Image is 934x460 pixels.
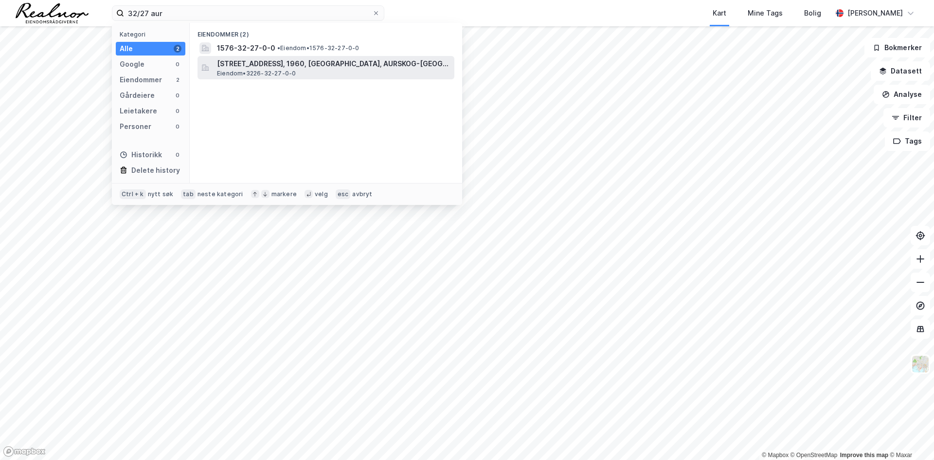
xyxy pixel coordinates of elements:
span: 1576-32-27-0-0 [217,42,275,54]
div: 0 [174,123,181,130]
div: Kart [713,7,726,19]
div: esc [336,189,351,199]
div: 0 [174,107,181,115]
span: [STREET_ADDRESS], 1960, [GEOGRAPHIC_DATA], AURSKOG-[GEOGRAPHIC_DATA] [217,58,450,70]
div: 2 [174,45,181,53]
div: Historikk [120,149,162,161]
a: Improve this map [840,452,888,459]
div: Ctrl + k [120,189,146,199]
button: Bokmerker [864,38,930,57]
button: Analyse [874,85,930,104]
div: Eiendommer (2) [190,23,462,40]
span: • [277,44,280,52]
div: 2 [174,76,181,84]
a: Mapbox homepage [3,446,46,457]
div: Gårdeiere [120,90,155,101]
img: realnor-logo.934646d98de889bb5806.png [16,3,89,23]
img: Z [911,355,930,373]
div: velg [315,190,328,198]
div: 0 [174,60,181,68]
input: Søk på adresse, matrikkel, gårdeiere, leietakere eller personer [124,6,372,20]
div: Kontrollprogram for chat [885,413,934,460]
div: Delete history [131,165,180,176]
span: Eiendom • 3226-32-27-0-0 [217,70,296,77]
span: Eiendom • 1576-32-27-0-0 [277,44,359,52]
div: tab [181,189,196,199]
div: [PERSON_NAME] [847,7,903,19]
div: 0 [174,151,181,159]
button: Filter [883,108,930,128]
div: avbryt [352,190,372,198]
div: Mine Tags [748,7,783,19]
div: Personer [120,121,151,132]
a: OpenStreetMap [790,452,838,459]
button: Datasett [871,61,930,81]
div: Bolig [804,7,821,19]
div: 0 [174,92,181,99]
div: nytt søk [148,190,174,198]
a: Mapbox [762,452,789,459]
div: Alle [120,43,133,55]
div: markere [271,190,297,198]
div: Eiendommer [120,74,162,86]
div: Kategori [120,31,185,38]
div: neste kategori [198,190,243,198]
button: Tags [885,131,930,151]
div: Leietakere [120,105,157,117]
div: Google [120,58,144,70]
iframe: Chat Widget [885,413,934,460]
